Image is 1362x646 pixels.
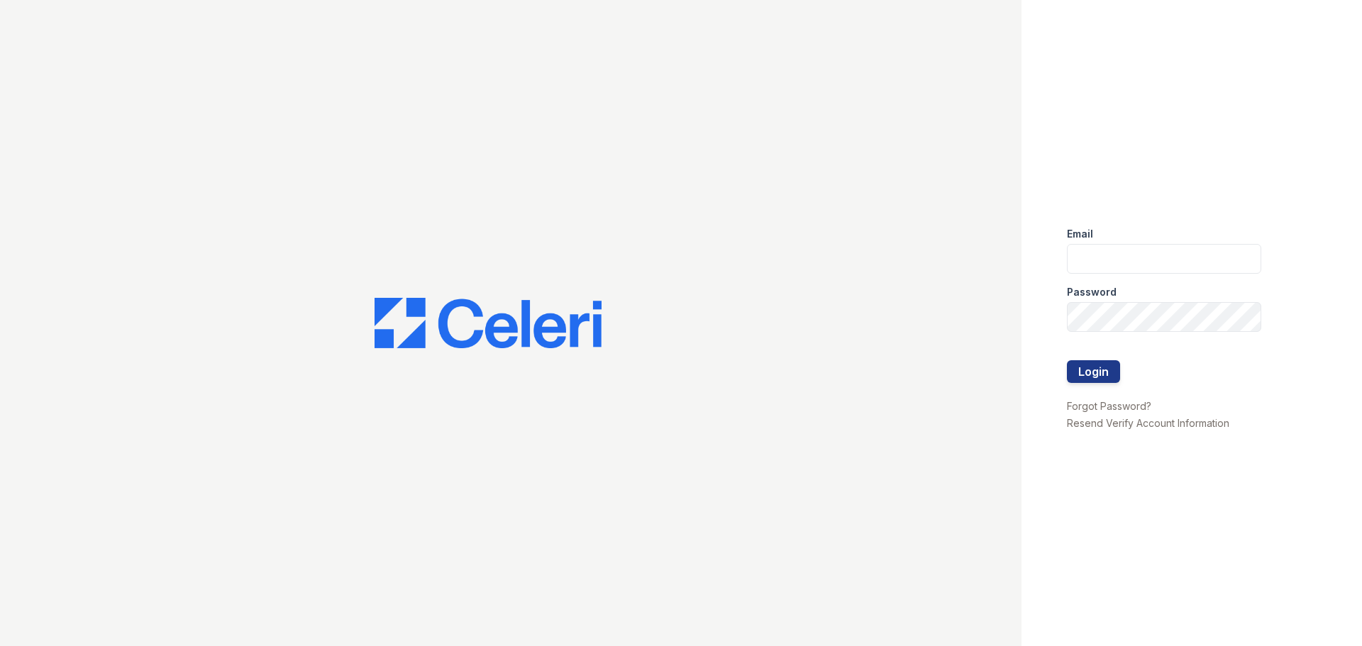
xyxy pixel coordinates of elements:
[1067,285,1117,299] label: Password
[1067,360,1120,383] button: Login
[375,298,602,349] img: CE_Logo_Blue-a8612792a0a2168367f1c8372b55b34899dd931a85d93a1a3d3e32e68fde9ad4.png
[1067,417,1229,429] a: Resend Verify Account Information
[1067,400,1151,412] a: Forgot Password?
[1067,227,1093,241] label: Email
